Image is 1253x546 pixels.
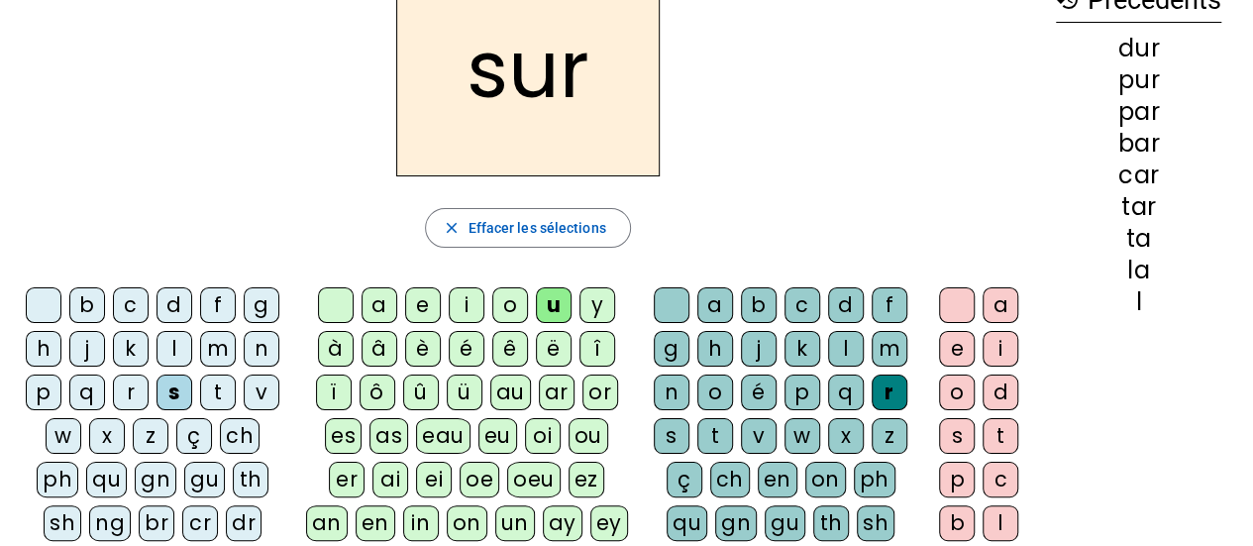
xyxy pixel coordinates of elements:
[184,462,225,497] div: gu
[44,505,81,541] div: sh
[758,462,797,497] div: en
[89,505,131,541] div: ng
[244,375,279,410] div: v
[244,287,279,323] div: g
[460,462,499,497] div: oe
[176,418,212,454] div: ç
[360,375,395,410] div: ô
[1056,100,1221,124] div: par
[372,462,408,497] div: ai
[139,505,174,541] div: br
[403,505,439,541] div: in
[449,287,484,323] div: i
[543,505,582,541] div: ay
[715,505,757,541] div: gn
[784,418,820,454] div: w
[325,418,362,454] div: es
[200,287,236,323] div: f
[69,331,105,367] div: j
[939,505,975,541] div: b
[983,331,1018,367] div: i
[69,287,105,323] div: b
[872,375,907,410] div: r
[536,287,572,323] div: u
[983,375,1018,410] div: d
[447,505,487,541] div: on
[46,418,81,454] div: w
[1056,68,1221,92] div: pur
[983,418,1018,454] div: t
[468,216,605,240] span: Effacer les sélections
[157,375,192,410] div: s
[86,462,127,497] div: qu
[403,375,439,410] div: û
[536,331,572,367] div: ë
[369,418,408,454] div: as
[828,375,864,410] div: q
[233,462,268,497] div: th
[854,462,895,497] div: ph
[539,375,574,410] div: ar
[478,418,517,454] div: eu
[939,375,975,410] div: o
[983,462,1018,497] div: c
[579,287,615,323] div: y
[1056,164,1221,187] div: car
[37,462,78,497] div: ph
[569,418,608,454] div: ou
[582,375,618,410] div: or
[590,505,628,541] div: ey
[1056,259,1221,282] div: la
[1056,37,1221,60] div: dur
[182,505,218,541] div: cr
[507,462,561,497] div: oeu
[69,375,105,410] div: q
[1056,195,1221,219] div: tar
[405,331,441,367] div: è
[449,331,484,367] div: é
[784,287,820,323] div: c
[318,331,354,367] div: à
[89,418,125,454] div: x
[26,331,61,367] div: h
[490,375,531,410] div: au
[741,375,777,410] div: é
[495,505,535,541] div: un
[306,505,348,541] div: an
[1056,227,1221,251] div: ta
[697,287,733,323] div: a
[805,462,846,497] div: on
[872,287,907,323] div: f
[26,375,61,410] div: p
[200,331,236,367] div: m
[939,418,975,454] div: s
[405,287,441,323] div: e
[425,208,630,248] button: Effacer les sélections
[784,375,820,410] div: p
[316,375,352,410] div: ï
[939,331,975,367] div: e
[741,418,777,454] div: v
[828,331,864,367] div: l
[200,375,236,410] div: t
[113,331,149,367] div: k
[654,331,689,367] div: g
[362,331,397,367] div: â
[784,331,820,367] div: k
[492,331,528,367] div: ê
[939,462,975,497] div: p
[157,331,192,367] div: l
[416,462,452,497] div: ei
[828,287,864,323] div: d
[667,462,702,497] div: ç
[813,505,849,541] div: th
[710,462,750,497] div: ch
[220,418,260,454] div: ch
[872,331,907,367] div: m
[697,375,733,410] div: o
[329,462,365,497] div: er
[362,287,397,323] div: a
[416,418,470,454] div: eau
[244,331,279,367] div: n
[157,287,192,323] div: d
